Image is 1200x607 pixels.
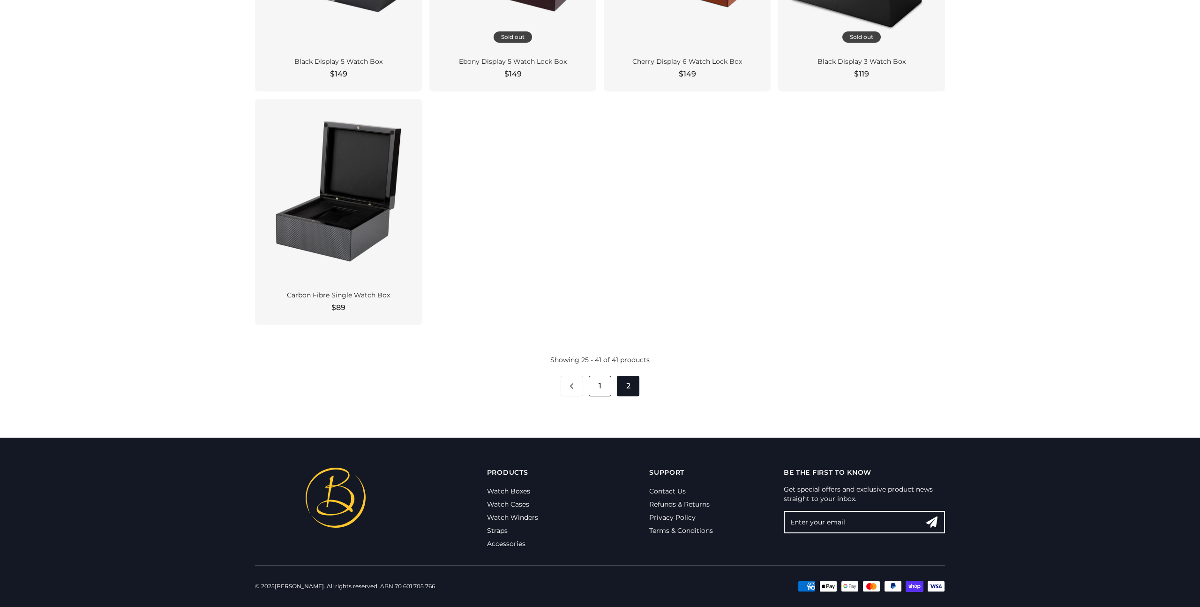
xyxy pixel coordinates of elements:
[854,68,869,80] span: $119
[649,513,696,522] a: Privacy Policy
[487,513,538,522] a: Watch Winders
[487,487,530,495] a: Watch Boxes
[331,302,345,313] span: $89
[487,500,529,508] a: Watch Cases
[789,58,934,66] div: Black Display 3 Watch Box
[275,583,324,590] a: [PERSON_NAME]
[504,68,522,80] span: $149
[679,68,696,80] span: $149
[330,68,347,80] span: $149
[649,487,686,495] a: Contact Us
[784,468,945,477] p: Be the first to know
[784,511,945,533] input: Enter your email
[255,99,422,325] a: Carbon Fibre Single Watch Box $89
[649,526,713,535] a: Terms & Conditions
[255,583,435,590] div: © 2025 . All rights reserved. ABN 70 601 705 766
[649,500,710,508] a: Refunds & Returns
[255,355,945,364] div: Showing 25 - 41 of 41 products
[649,468,713,477] p: Support
[266,58,411,66] div: Black Display 5 Watch Box
[617,376,639,396] span: 2
[919,511,945,533] button: Search
[615,58,759,66] div: Cherry Display 6 Watch Lock Box
[487,539,525,548] a: Accessories
[561,376,639,396] nav: Pagination
[487,526,508,535] a: Straps
[441,58,585,66] div: Ebony Display 5 Watch Lock Box
[784,485,945,503] p: Get special offers and exclusive product news straight to your inbox.
[487,468,538,477] p: Products
[589,376,611,396] a: 1
[266,291,411,300] div: Carbon Fibre Single Watch Box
